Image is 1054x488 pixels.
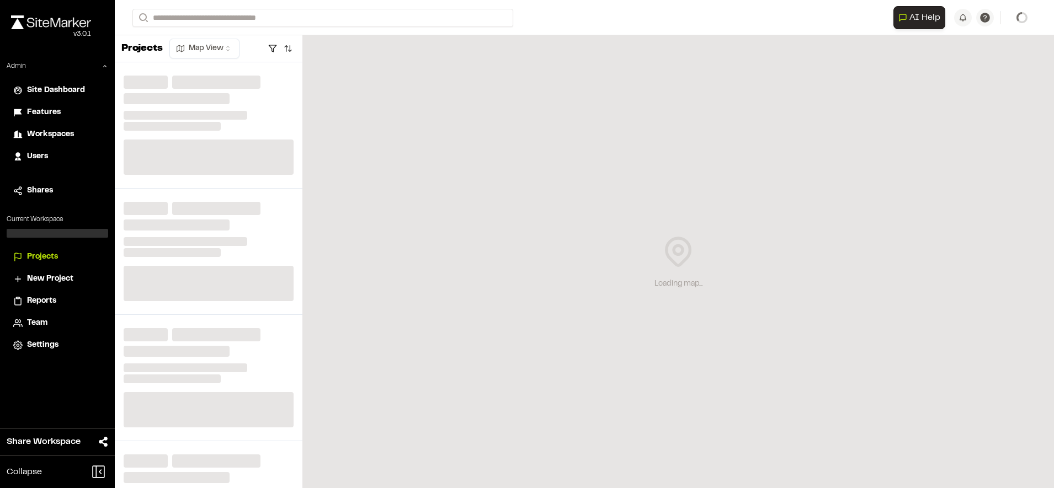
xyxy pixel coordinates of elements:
[13,151,102,163] a: Users
[27,151,48,163] span: Users
[13,251,102,263] a: Projects
[7,435,81,448] span: Share Workspace
[27,128,74,141] span: Workspaces
[27,317,47,329] span: Team
[11,15,91,29] img: rebrand.png
[13,339,102,351] a: Settings
[7,61,26,71] p: Admin
[654,278,702,290] div: Loading map...
[27,339,58,351] span: Settings
[27,273,73,285] span: New Project
[13,128,102,141] a: Workspaces
[27,106,61,119] span: Features
[7,214,108,224] p: Current Workspace
[27,295,56,307] span: Reports
[27,84,85,96] span: Site Dashboard
[11,29,91,39] div: Oh geez...please don't...
[121,41,163,56] p: Projects
[27,251,58,263] span: Projects
[893,6,950,29] div: Open AI Assistant
[132,9,152,27] button: Search
[13,273,102,285] a: New Project
[27,185,53,197] span: Shares
[13,106,102,119] a: Features
[893,6,945,29] button: Open AI Assistant
[13,84,102,96] a: Site Dashboard
[13,317,102,329] a: Team
[13,185,102,197] a: Shares
[909,11,940,24] span: AI Help
[7,465,42,479] span: Collapse
[13,295,102,307] a: Reports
